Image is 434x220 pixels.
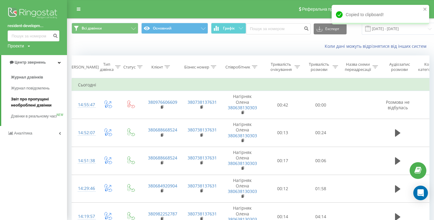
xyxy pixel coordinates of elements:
button: Графік [211,23,246,34]
input: Пошук за номером [246,23,311,34]
a: Журнал повідомлень [11,83,67,94]
a: 380688668524 [148,127,177,133]
div: 14:51:38 [78,155,90,167]
a: 380738137631 [188,211,217,217]
a: 380638130303 [228,160,257,166]
div: Open Intercom Messenger [413,186,428,200]
span: Журнал повідомлень [11,85,50,91]
button: close [423,7,427,12]
span: Графік [223,26,235,30]
span: Звіт про пропущені необроблені дзвінки [11,96,64,108]
a: Звіт про пропущені необроблені дзвінки [11,94,67,111]
div: Назва схеми переадресації [345,62,371,72]
a: Коли дані можуть відрізнятися вiд інших систем [325,43,429,49]
div: 14:29:46 [78,183,90,194]
a: 380688668524 [148,155,177,161]
a: 380738137631 [188,155,217,161]
div: Тривалість розмови [307,62,331,72]
span: Центр звернень [15,60,46,65]
span: Журнал дзвінків [11,74,43,80]
a: 380638130303 [228,188,257,194]
a: 380982252787 [148,211,177,217]
div: Copied to clipboard! [332,5,429,24]
div: 14:55:47 [78,99,90,111]
a: 380738137631 [188,99,217,105]
td: 00:00 [302,91,340,119]
td: Нагірняк Олена [221,175,264,203]
a: resident-developm... [8,23,59,29]
td: 00:24 [302,119,340,147]
td: 00:42 [264,91,302,119]
td: Нагірняк Олена [221,91,264,119]
span: Дзвінки в реальному часі [11,113,57,119]
a: 380738137631 [188,127,217,133]
td: 01:58 [302,175,340,203]
div: Тип дзвінка [100,62,114,72]
td: 00:06 [302,147,340,175]
div: Проекти [8,43,24,49]
a: Центр звернень [1,55,67,70]
a: 380684920904 [148,183,177,189]
td: 00:12 [264,175,302,203]
span: Всі дзвінки [82,26,102,31]
td: Нагірняк Олена [221,119,264,147]
button: Основний [141,23,208,34]
td: Нагірняк Олена [221,147,264,175]
input: Пошук за номером [8,30,59,41]
div: Клієнт [151,65,163,70]
a: 380976606609 [148,99,177,105]
button: Всі дзвінки [72,23,138,34]
img: Ringostat logo [8,6,59,21]
div: [PERSON_NAME] [68,65,99,70]
td: 00:13 [264,119,302,147]
div: Аудіозапис розмови [385,62,414,72]
a: Дзвінки в реальному часіNEW [11,111,67,122]
div: Тривалість очікування [269,62,293,72]
span: Аналiтика [14,131,32,135]
a: 380738137631 [188,183,217,189]
a: 380638130303 [228,105,257,110]
div: Співробітник [225,65,250,70]
span: Розмова не відбулась [386,99,410,110]
span: Реферальна програма [302,7,347,12]
div: Статус [123,65,136,70]
td: 00:17 [264,147,302,175]
button: Експорт [314,23,347,34]
a: 380638130303 [228,133,257,138]
a: Журнал дзвінків [11,72,67,83]
div: 14:52:07 [78,127,90,139]
div: Бізнес номер [184,65,209,70]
